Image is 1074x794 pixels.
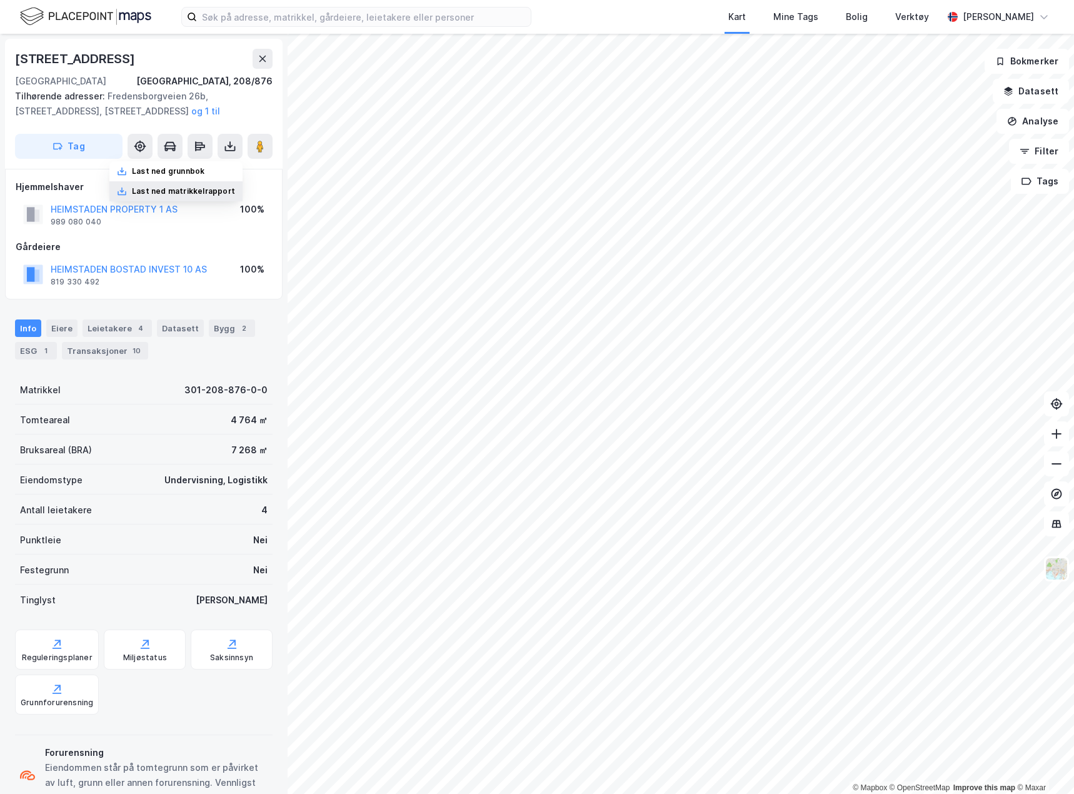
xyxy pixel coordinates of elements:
[261,503,268,518] div: 4
[46,319,78,337] div: Eiere
[728,9,746,24] div: Kart
[130,344,143,357] div: 10
[1011,169,1069,194] button: Tags
[20,413,70,428] div: Tomteareal
[197,8,531,26] input: Søk på adresse, matrikkel, gårdeiere, leietakere eller personer
[20,6,151,28] img: logo.f888ab2527a4732fd821a326f86c7f29.svg
[15,319,41,337] div: Info
[1009,139,1069,164] button: Filter
[20,383,61,398] div: Matrikkel
[134,322,147,334] div: 4
[890,783,950,792] a: OpenStreetMap
[15,91,108,101] span: Tilhørende adresser:
[20,593,56,608] div: Tinglyst
[39,344,52,357] div: 1
[985,49,1069,74] button: Bokmerker
[123,653,167,663] div: Miljøstatus
[253,533,268,548] div: Nei
[51,217,101,227] div: 989 080 040
[231,413,268,428] div: 4 764 ㎡
[240,202,264,217] div: 100%
[240,262,264,277] div: 100%
[953,783,1015,792] a: Improve this map
[15,49,138,69] div: [STREET_ADDRESS]
[20,563,69,578] div: Festegrunn
[1011,734,1074,794] div: Kontrollprogram for chat
[20,503,92,518] div: Antall leietakere
[15,89,263,119] div: Fredensborgveien 26b, [STREET_ADDRESS], [STREET_ADDRESS]
[21,698,93,708] div: Grunnforurensning
[51,277,99,287] div: 819 330 492
[184,383,268,398] div: 301-208-876-0-0
[20,443,92,458] div: Bruksareal (BRA)
[196,593,268,608] div: [PERSON_NAME]
[993,79,1069,104] button: Datasett
[164,473,268,488] div: Undervisning, Logistikk
[83,319,152,337] div: Leietakere
[22,653,93,663] div: Reguleringsplaner
[846,9,868,24] div: Bolig
[15,74,106,89] div: [GEOGRAPHIC_DATA]
[895,9,929,24] div: Verktøy
[16,239,272,254] div: Gårdeiere
[20,533,61,548] div: Punktleie
[773,9,818,24] div: Mine Tags
[132,186,235,196] div: Last ned matrikkelrapport
[16,179,272,194] div: Hjemmelshaver
[157,319,204,337] div: Datasett
[132,166,204,176] div: Last ned grunnbok
[231,443,268,458] div: 7 268 ㎡
[210,653,253,663] div: Saksinnsyn
[45,745,268,760] div: Forurensning
[15,134,123,159] button: Tag
[1011,734,1074,794] iframe: Chat Widget
[15,342,57,359] div: ESG
[853,783,887,792] a: Mapbox
[1045,557,1068,581] img: Z
[136,74,273,89] div: [GEOGRAPHIC_DATA], 208/876
[963,9,1034,24] div: [PERSON_NAME]
[20,473,83,488] div: Eiendomstype
[62,342,148,359] div: Transaksjoner
[209,319,255,337] div: Bygg
[996,109,1069,134] button: Analyse
[253,563,268,578] div: Nei
[238,322,250,334] div: 2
